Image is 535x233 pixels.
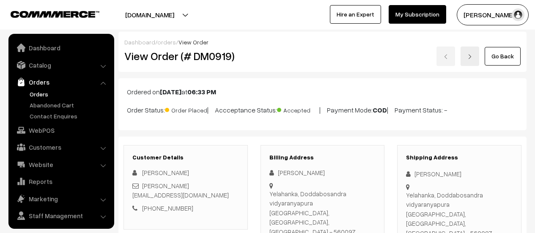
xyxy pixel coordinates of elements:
span: Order Placed [165,104,207,115]
div: / / [124,38,521,47]
span: [PERSON_NAME] [142,169,189,176]
span: Accepted [277,104,319,115]
b: COD [373,106,387,114]
a: [PERSON_NAME][EMAIL_ADDRESS][DOMAIN_NAME] [132,182,229,199]
a: COMMMERCE [11,8,85,19]
img: COMMMERCE [11,11,99,17]
h2: View Order (# DM0919) [124,49,248,63]
a: Abandoned Cart [27,101,111,110]
a: Dashboard [124,38,155,46]
a: Dashboard [11,40,111,55]
h3: Shipping Address [406,154,513,161]
a: Contact Enquires [27,112,111,121]
a: [PHONE_NUMBER] [142,204,193,212]
h3: Customer Details [132,154,239,161]
a: Catalog [11,58,111,73]
b: [DATE] [160,88,181,96]
a: My Subscription [389,5,446,24]
a: Website [11,157,111,172]
a: Reports [11,174,111,189]
div: [PERSON_NAME] [269,168,376,178]
p: Ordered on at [127,87,518,97]
a: Orders [27,90,111,99]
img: right-arrow.png [467,54,472,59]
a: WebPOS [11,123,111,138]
h3: Billing Address [269,154,376,161]
a: Customers [11,140,111,155]
span: View Order [178,38,209,46]
a: Staff Management [11,208,111,223]
button: [PERSON_NAME] [457,4,529,25]
a: Hire an Expert [330,5,381,24]
img: user [512,8,524,21]
a: orders [157,38,176,46]
div: [PERSON_NAME] [406,169,513,179]
b: 06:33 PM [187,88,216,96]
a: Marketing [11,191,111,206]
button: [DOMAIN_NAME] [96,4,204,25]
p: Order Status: | Accceptance Status: | Payment Mode: | Payment Status: - [127,104,518,115]
a: Orders [11,74,111,90]
a: Go Back [485,47,521,66]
